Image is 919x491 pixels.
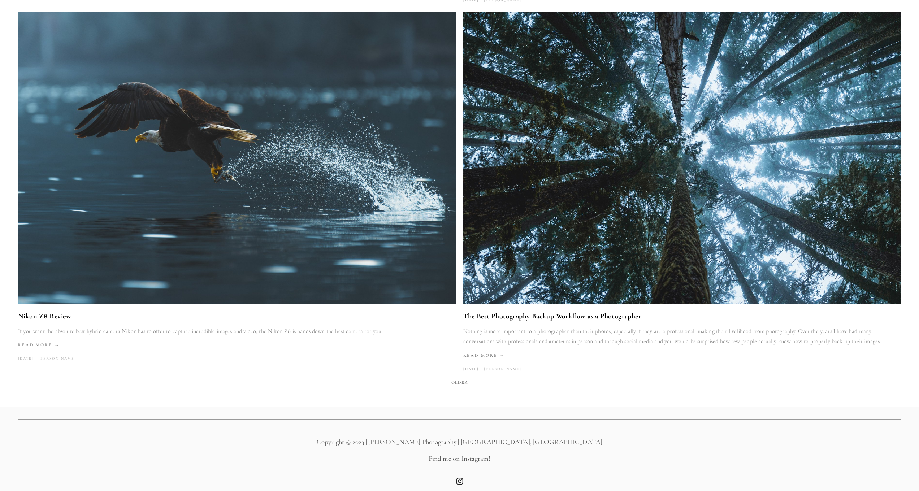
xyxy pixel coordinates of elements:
p: Nothing is more important to a photographer than their photos; especially if they are a professio... [463,326,901,347]
span: Read More [18,342,59,347]
span: Read More [463,353,504,358]
p: If you want the absolute best hybrid camera Nikon has to offer to capture incredible images and v... [18,326,456,336]
img: The Best Photography Backup Workflow as a Photographer [463,12,901,304]
a: Nikon Z8 Review [18,310,456,322]
a: [PERSON_NAME] [479,364,521,374]
a: Read More [18,340,456,350]
p: Find me on Instagram! [18,454,901,464]
a: Older [446,374,473,390]
a: Read More [463,350,901,361]
p: Copyright © 2023 | [PERSON_NAME] Photography | [GEOGRAPHIC_DATA], [GEOGRAPHIC_DATA] [18,437,901,447]
time: [DATE] [463,364,479,374]
a: Instagram [456,478,463,485]
span: Older [448,377,471,387]
a: [PERSON_NAME] [34,354,76,364]
a: The Best Photography Backup Workflow as a Photographer [463,310,901,322]
time: [DATE] [18,354,34,364]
